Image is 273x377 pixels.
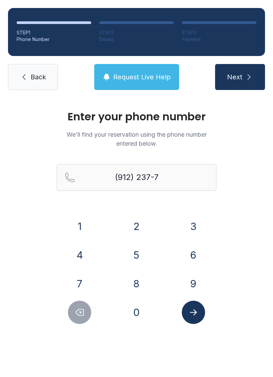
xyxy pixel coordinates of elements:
button: 3 [182,215,205,238]
div: STEP 2 [99,29,174,36]
button: 9 [182,272,205,295]
button: Delete number [68,301,91,324]
div: Phone Number [17,36,91,43]
button: 4 [68,243,91,267]
button: 8 [125,272,148,295]
button: 0 [125,301,148,324]
div: STEP 1 [17,29,91,36]
button: 6 [182,243,205,267]
p: We'll find your reservation using the phone number entered below. [57,130,216,148]
div: Details [99,36,174,43]
button: 1 [68,215,91,238]
h1: Enter your phone number [57,111,216,122]
button: 5 [125,243,148,267]
span: Next [227,72,242,82]
button: 7 [68,272,91,295]
button: 2 [125,215,148,238]
div: Payment [182,36,256,43]
span: Back [31,72,46,82]
span: Request Live Help [113,72,171,82]
button: Submit lookup form [182,301,205,324]
input: Reservation phone number [57,164,216,191]
div: STEP 3 [182,29,256,36]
